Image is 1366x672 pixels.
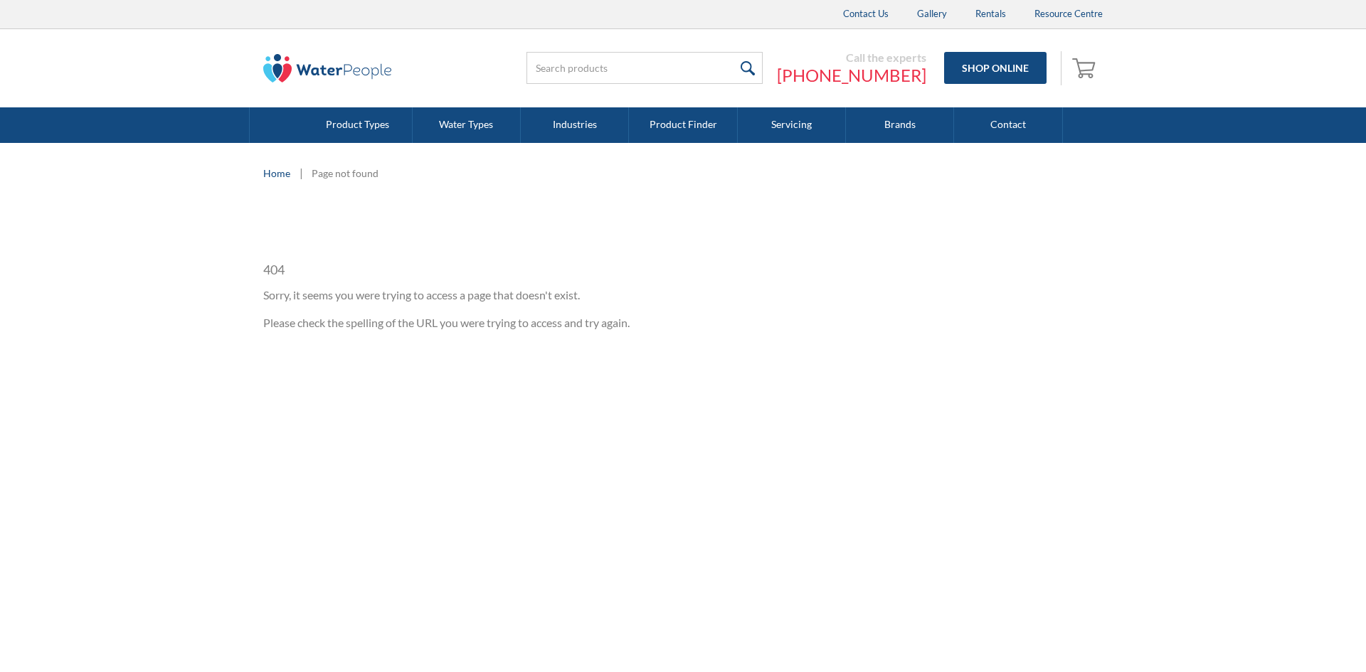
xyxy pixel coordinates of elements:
[944,52,1047,84] a: Shop Online
[521,107,629,143] a: Industries
[738,107,846,143] a: Servicing
[526,52,763,84] input: Search products
[297,164,305,181] div: |
[1072,56,1099,79] img: shopping cart
[263,260,818,279] h1: 404
[954,107,1062,143] a: Contact
[1069,51,1103,85] a: Open cart
[777,65,926,86] a: [PHONE_NUMBER]
[263,166,290,181] a: Home
[263,314,818,331] p: Please check the spelling of the URL you were trying to access and try again.
[846,107,954,143] a: Brands
[304,107,412,143] a: Product Types
[413,107,521,143] a: Water Types
[777,50,926,65] div: Call the experts
[263,287,818,304] p: Sorry, it seems you were trying to access a page that doesn't exist.
[312,166,378,181] div: Page not found
[263,54,391,82] img: The Water People
[629,107,737,143] a: Product Finder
